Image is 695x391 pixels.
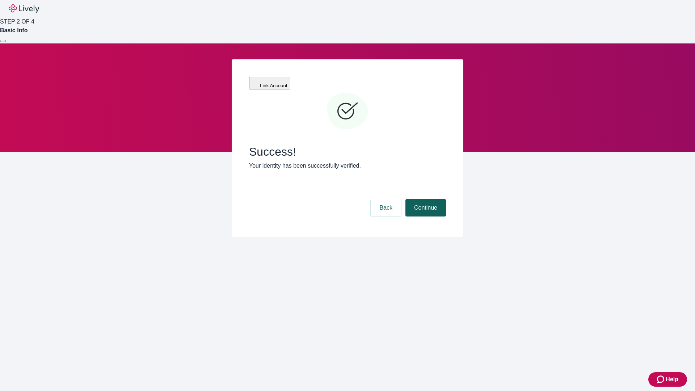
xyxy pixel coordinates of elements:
button: Back [371,199,401,216]
img: Lively [9,4,39,13]
p: Your identity has been successfully verified. [249,161,446,170]
svg: Checkmark icon [326,90,369,133]
button: Continue [405,199,446,216]
svg: Zendesk support icon [657,375,666,384]
span: Help [666,375,678,384]
span: Success! [249,145,446,159]
button: Link Account [249,77,290,89]
button: Zendesk support iconHelp [648,372,687,387]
